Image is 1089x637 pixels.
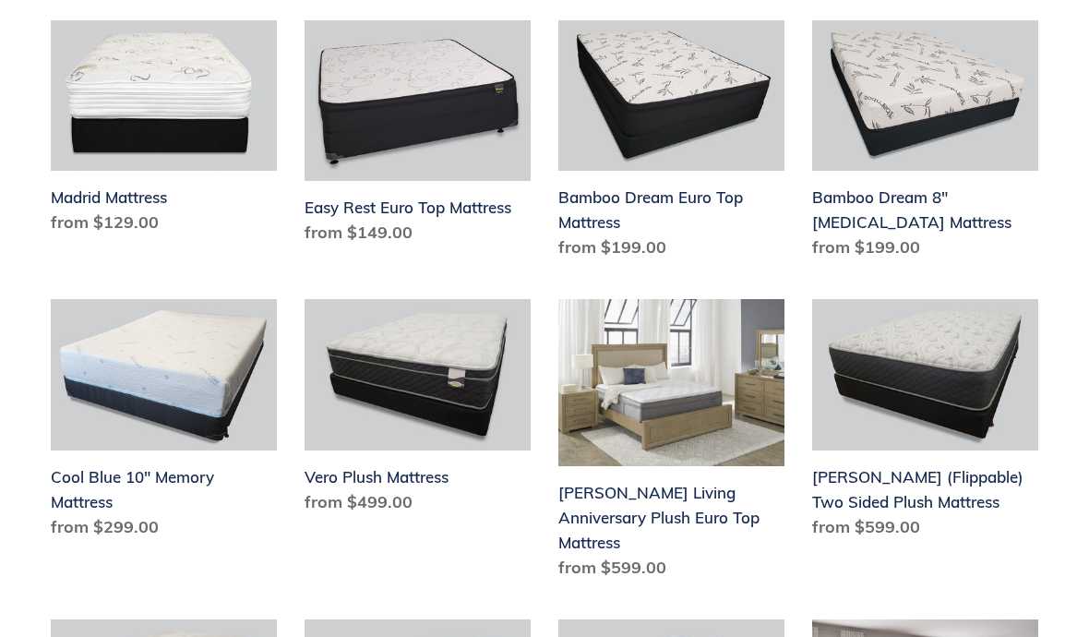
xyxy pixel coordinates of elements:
a: Bamboo Dream Euro Top Mattress [558,20,784,267]
a: Vero Plush Mattress [305,299,531,521]
a: Madrid Mattress [51,20,277,242]
a: Cool Blue 10" Memory Mattress [51,299,277,546]
a: Easy Rest Euro Top Mattress [305,20,531,252]
a: Bamboo Dream 8" Memory Foam Mattress [812,20,1038,267]
a: Scott Living Anniversary Plush Euro Top Mattress [558,299,784,587]
a: Del Ray (Flippable) Two Sided Plush Mattress [812,299,1038,546]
